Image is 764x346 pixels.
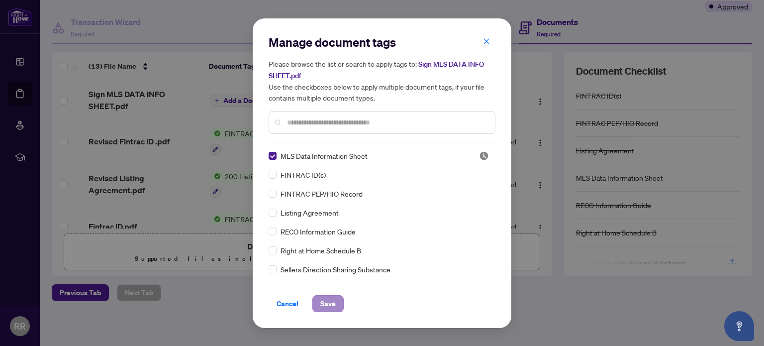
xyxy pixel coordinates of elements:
[312,295,344,312] button: Save
[281,245,361,256] span: Right at Home Schedule B
[483,38,490,45] span: close
[281,207,339,218] span: Listing Agreement
[320,296,336,312] span: Save
[281,169,326,180] span: FINTRAC ID(s)
[281,188,363,199] span: FINTRAC PEP/HIO Record
[281,264,390,275] span: Sellers Direction Sharing Substance
[269,34,495,50] h2: Manage document tags
[281,226,356,237] span: RECO Information Guide
[269,58,495,103] h5: Please browse the list or search to apply tags to: Use the checkboxes below to apply multiple doc...
[724,311,754,341] button: Open asap
[281,150,368,161] span: MLS Data Information Sheet
[269,60,484,80] span: Sign MLS DATA INFO SHEET.pdf
[277,296,298,312] span: Cancel
[479,151,489,161] span: Pending Review
[269,295,306,312] button: Cancel
[479,151,489,161] img: status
